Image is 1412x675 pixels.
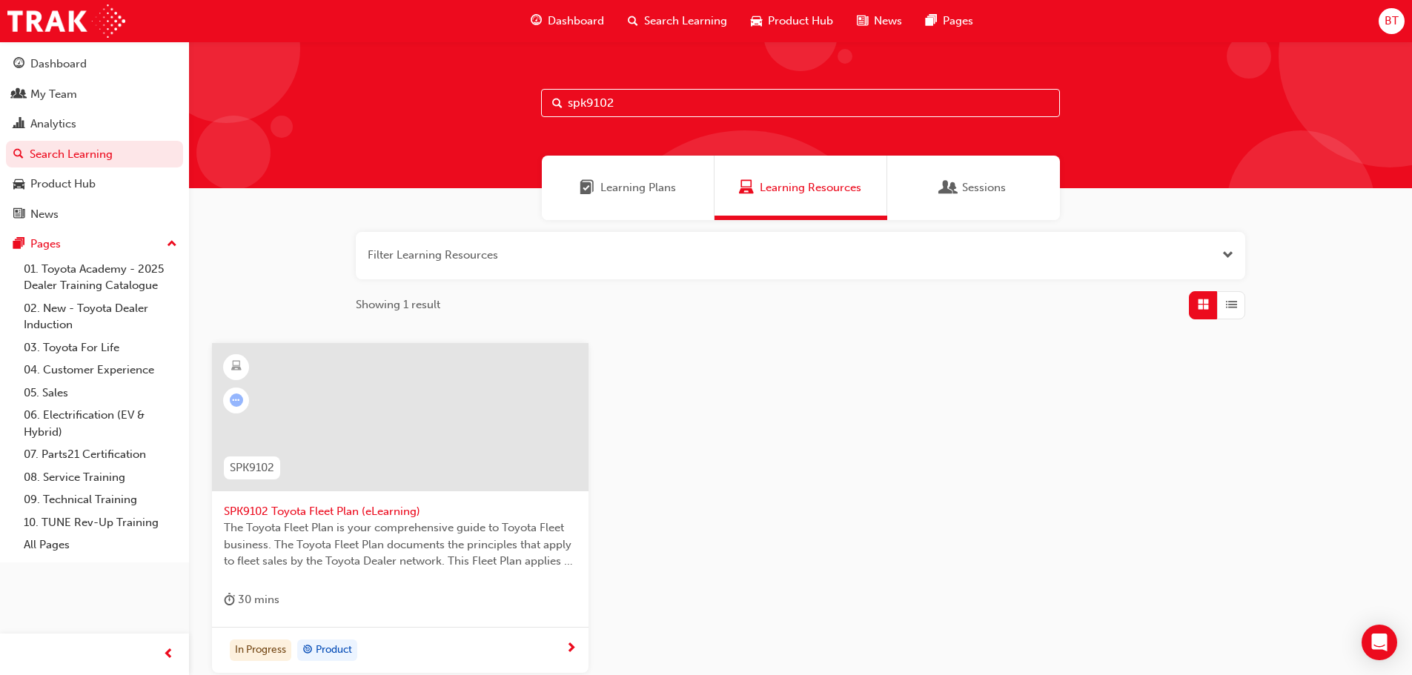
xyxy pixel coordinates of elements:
span: guage-icon [13,58,24,71]
span: news-icon [13,208,24,222]
span: The Toyota Fleet Plan is your comprehensive guide to Toyota Fleet business. The Toyota Fleet Plan... [224,519,577,570]
button: DashboardMy TeamAnalyticsSearch LearningProduct HubNews [6,47,183,230]
span: Search [552,95,563,112]
button: Pages [6,230,183,258]
span: pages-icon [926,12,937,30]
a: Analytics [6,110,183,138]
span: Learning Plans [600,179,676,196]
a: guage-iconDashboard [519,6,616,36]
a: SPK9102SPK9102 Toyota Fleet Plan (eLearning)The Toyota Fleet Plan is your comprehensive guide to ... [212,343,589,674]
div: Open Intercom Messenger [1362,625,1397,660]
span: next-icon [566,642,577,656]
div: Product Hub [30,176,96,193]
span: BT [1385,13,1399,30]
a: Dashboard [6,50,183,78]
span: Learning Plans [580,179,594,196]
span: Sessions [941,179,956,196]
a: 04. Customer Experience [18,359,183,382]
a: Learning PlansLearning Plans [542,156,715,220]
span: up-icon [167,235,177,254]
span: Grid [1198,296,1209,313]
div: My Team [30,86,77,103]
a: news-iconNews [845,6,914,36]
span: Learning Resources [739,179,754,196]
span: SPK9102 [230,459,274,476]
a: 08. Service Training [18,466,183,489]
a: 07. Parts21 Certification [18,443,183,466]
span: learningResourceType_ELEARNING-icon [231,357,242,376]
a: Search Learning [6,141,183,168]
span: SPK9102 Toyota Fleet Plan (eLearning) [224,503,577,520]
span: Product [316,642,352,659]
a: 02. New - Toyota Dealer Induction [18,297,183,336]
a: 06. Electrification (EV & Hybrid) [18,404,183,443]
span: target-icon [302,641,313,660]
a: 01. Toyota Academy - 2025 Dealer Training Catalogue [18,258,183,297]
div: Dashboard [30,56,87,73]
span: Sessions [962,179,1006,196]
span: search-icon [13,148,24,162]
a: 10. TUNE Rev-Up Training [18,511,183,534]
span: duration-icon [224,591,235,609]
a: Product Hub [6,170,183,198]
span: learningRecordVerb_ATTEMPT-icon [230,393,243,407]
span: prev-icon [163,645,174,664]
span: people-icon [13,88,24,102]
a: 05. Sales [18,382,183,405]
a: Learning ResourcesLearning Resources [715,156,887,220]
a: 09. Technical Training [18,488,183,511]
span: News [874,13,902,30]
span: search-icon [628,12,638,30]
span: pages-icon [13,238,24,251]
a: 03. Toyota For Life [18,336,183,359]
a: SessionsSessions [887,156,1060,220]
a: News [6,201,183,228]
img: Trak [7,4,125,38]
button: Open the filter [1222,247,1233,264]
a: pages-iconPages [914,6,985,36]
div: Pages [30,236,61,253]
span: Search Learning [644,13,727,30]
a: All Pages [18,533,183,556]
span: car-icon [13,178,24,191]
span: car-icon [751,12,762,30]
div: 30 mins [224,591,279,609]
input: Search... [541,89,1060,117]
span: List [1226,296,1237,313]
span: Dashboard [548,13,604,30]
span: Learning Resources [760,179,861,196]
span: Pages [943,13,973,30]
div: In Progress [230,639,291,662]
span: guage-icon [531,12,542,30]
span: Showing 1 result [356,296,440,313]
span: news-icon [857,12,868,30]
div: News [30,206,59,223]
a: search-iconSearch Learning [616,6,739,36]
a: My Team [6,81,183,108]
span: chart-icon [13,118,24,131]
span: Product Hub [768,13,833,30]
button: BT [1379,8,1405,34]
a: car-iconProduct Hub [739,6,845,36]
div: Analytics [30,116,76,133]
